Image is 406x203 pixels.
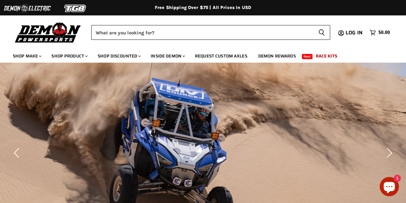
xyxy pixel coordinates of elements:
[146,49,189,63] a: Inside Demon
[8,49,45,63] a: Shop Make
[3,2,51,14] img: Demon Electric Logo 2
[11,146,24,159] button: Previous
[366,28,393,37] a: $0.00
[51,2,100,14] img: TGB Logo 2
[311,49,342,63] a: Race Kits
[190,49,252,63] a: Request Custom Axles
[47,49,92,63] a: Shop Product
[8,47,388,63] ul: Main menu
[13,21,83,44] img: Demon Powersports
[313,25,330,40] button: Search
[346,29,363,37] span: Log in
[378,30,390,36] span: $0.00
[93,49,145,63] a: Shop Discounted
[253,49,301,63] a: Demon Rewards
[343,30,366,36] a: Log in
[91,25,313,40] input: Search
[382,146,395,159] button: Next
[378,177,401,198] inbox-online-store-chat: Shopify online store chat
[91,25,330,40] form: Product
[302,54,313,59] span: New!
